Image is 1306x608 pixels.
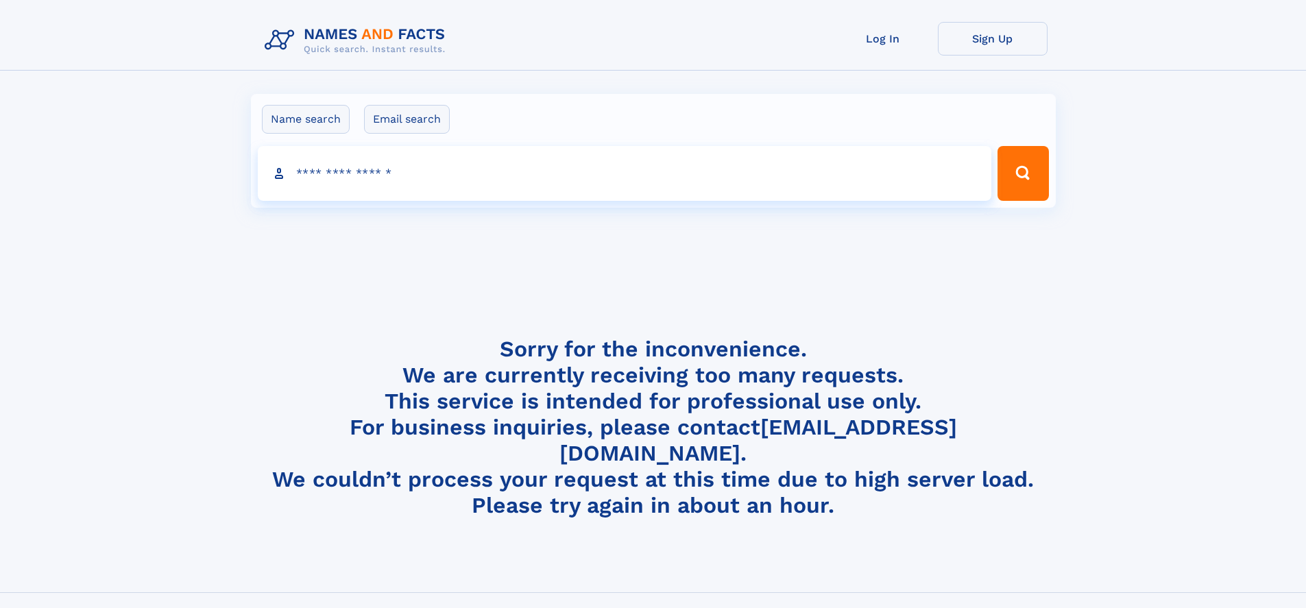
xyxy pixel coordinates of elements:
[997,146,1048,201] button: Search Button
[259,22,457,59] img: Logo Names and Facts
[364,105,450,134] label: Email search
[828,22,938,56] a: Log In
[938,22,1048,56] a: Sign Up
[262,105,350,134] label: Name search
[259,336,1048,519] h4: Sorry for the inconvenience. We are currently receiving too many requests. This service is intend...
[258,146,992,201] input: search input
[559,414,957,466] a: [EMAIL_ADDRESS][DOMAIN_NAME]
